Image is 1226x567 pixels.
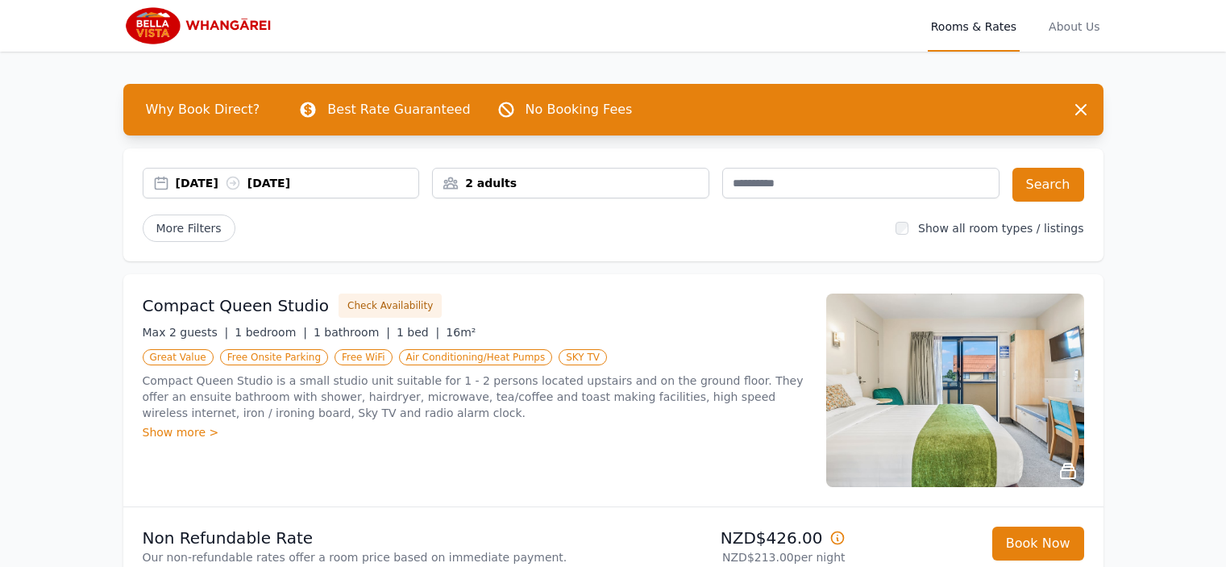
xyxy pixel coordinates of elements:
[143,294,330,317] h3: Compact Queen Studio
[143,373,807,421] p: Compact Queen Studio is a small studio unit suitable for 1 - 2 persons located upstairs and on th...
[143,424,807,440] div: Show more >
[1012,168,1084,202] button: Search
[327,100,470,119] p: Best Rate Guaranteed
[220,349,328,365] span: Free Onsite Parking
[620,549,846,565] p: NZD$213.00 per night
[559,349,607,365] span: SKY TV
[399,349,553,365] span: Air Conditioning/Heat Pumps
[620,527,846,549] p: NZD$426.00
[992,527,1084,561] button: Book Now
[918,222,1083,235] label: Show all room types / listings
[143,349,214,365] span: Great Value
[133,94,273,126] span: Why Book Direct?
[123,6,279,45] img: Bella Vista Whangarei
[335,349,393,365] span: Free WiFi
[143,527,607,549] p: Non Refundable Rate
[143,326,229,339] span: Max 2 guests |
[446,326,476,339] span: 16m²
[433,175,709,191] div: 2 adults
[235,326,307,339] span: 1 bedroom |
[526,100,633,119] p: No Booking Fees
[143,215,235,242] span: More Filters
[176,175,419,191] div: [DATE] [DATE]
[397,326,439,339] span: 1 bed |
[339,294,442,318] button: Check Availability
[314,326,390,339] span: 1 bathroom |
